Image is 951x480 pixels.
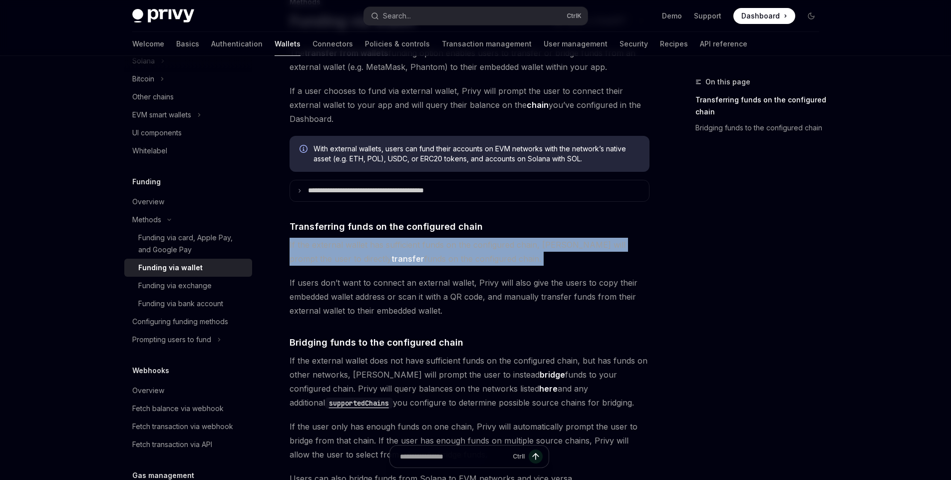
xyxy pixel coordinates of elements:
[124,400,252,418] a: Fetch balance via webhook
[733,8,795,24] a: Dashboard
[290,276,649,318] span: If users don’t want to connect an external wallet, Privy will also give the users to copy their e...
[124,313,252,331] a: Configuring funding methods
[132,145,167,157] div: Whitelabel
[275,32,301,56] a: Wallets
[662,11,682,21] a: Demo
[211,32,263,56] a: Authentication
[365,32,430,56] a: Policies & controls
[540,370,565,380] strong: bridge
[132,439,212,451] div: Fetch transaction via API
[124,211,252,229] button: Toggle Methods section
[132,109,191,121] div: EVM smart wallets
[132,9,194,23] img: dark logo
[290,336,463,349] span: Bridging funds to the configured chain
[567,12,582,20] span: Ctrl K
[660,32,688,56] a: Recipes
[383,10,411,22] div: Search...
[124,295,252,313] a: Funding via bank account
[700,32,747,56] a: API reference
[313,32,353,56] a: Connectors
[705,76,750,88] span: On this page
[132,91,174,103] div: Other chains
[132,32,164,56] a: Welcome
[694,11,721,21] a: Support
[124,331,252,349] button: Toggle Prompting users to fund section
[400,446,509,468] input: Ask a question...
[314,144,639,164] span: With external wallets, users can fund their accounts on EVM networks with the network’s native as...
[124,142,252,160] a: Whitelabel
[132,385,164,397] div: Overview
[529,450,543,464] button: Send message
[539,384,558,394] a: here
[132,421,233,433] div: Fetch transaction via webhook
[620,32,648,56] a: Security
[741,11,780,21] span: Dashboard
[124,193,252,211] a: Overview
[124,277,252,295] a: Funding via exchange
[132,334,211,346] div: Prompting users to fund
[695,120,827,136] a: Bridging funds to the configured chain
[124,70,252,88] button: Toggle Bitcoin section
[300,145,310,155] svg: Info
[138,298,223,310] div: Funding via bank account
[442,32,532,56] a: Transaction management
[527,100,549,110] a: chain
[290,354,649,410] span: If the external wallet does not have sufficient funds on the configured chain, but has funds on o...
[138,280,212,292] div: Funding via exchange
[544,32,608,56] a: User management
[364,7,588,25] button: Open search
[176,32,199,56] a: Basics
[132,127,182,139] div: UI components
[325,398,393,408] a: supportedChains
[132,214,161,226] div: Methods
[290,238,649,266] span: If the external wallet has sufficient funds on the configured chain, [PERSON_NAME] will prompt th...
[138,262,203,274] div: Funding via wallet
[124,259,252,277] a: Funding via wallet
[290,420,649,462] span: If the user only has enough funds on one chain, Privy will automatically prompt the user to bridg...
[124,436,252,454] a: Fetch transaction via API
[290,220,483,233] span: Transferring funds on the configured chain
[290,84,649,126] span: If a user chooses to fund via external wallet, Privy will prompt the user to connect their extern...
[124,418,252,436] a: Fetch transaction via webhook
[124,124,252,142] a: UI components
[138,232,246,256] div: Funding via card, Apple Pay, and Google Pay
[695,92,827,120] a: Transferring funds on the configured chain
[124,106,252,124] button: Toggle EVM smart wallets section
[391,254,424,264] strong: transfer
[803,8,819,24] button: Toggle dark mode
[132,73,154,85] div: Bitcoin
[325,398,393,409] code: supportedChains
[124,382,252,400] a: Overview
[132,403,224,415] div: Fetch balance via webhook
[132,196,164,208] div: Overview
[124,229,252,259] a: Funding via card, Apple Pay, and Google Pay
[124,88,252,106] a: Other chains
[290,46,649,74] span: The funding option enables users to transfer or bridge funds from an external wallet (e.g. MetaMa...
[132,365,169,377] h5: Webhooks
[132,176,161,188] h5: Funding
[132,316,228,328] div: Configuring funding methods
